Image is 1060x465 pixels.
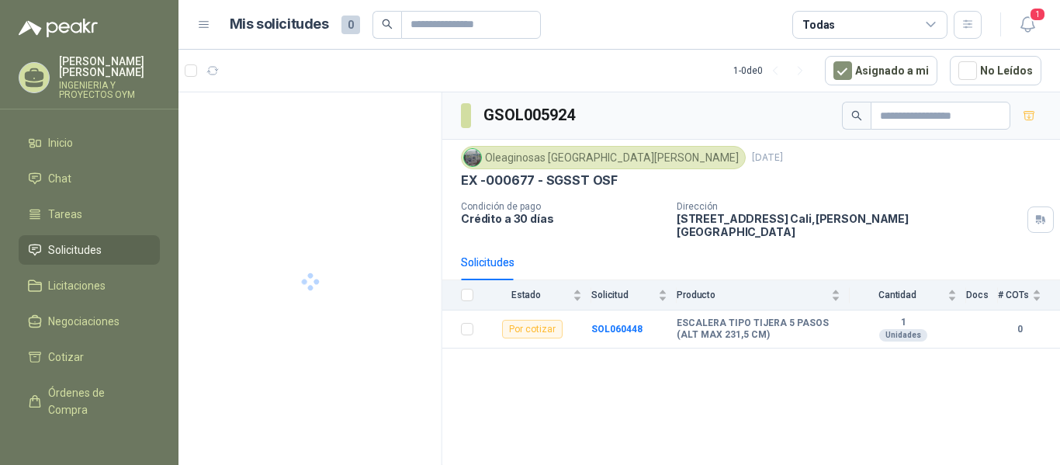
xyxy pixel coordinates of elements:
[19,271,160,300] a: Licitaciones
[19,307,160,336] a: Negociaciones
[19,164,160,193] a: Chat
[59,81,160,99] p: INGENIERIA Y PROYECTOS OYM
[850,290,944,300] span: Cantidad
[19,200,160,229] a: Tareas
[464,149,481,166] img: Company Logo
[461,146,746,169] div: Oleaginosas [GEOGRAPHIC_DATA][PERSON_NAME]
[461,201,664,212] p: Condición de pago
[850,317,957,329] b: 1
[48,313,120,330] span: Negociaciones
[950,56,1041,85] button: No Leídos
[591,324,643,335] a: SOL060448
[382,19,393,29] span: search
[483,280,591,311] th: Estado
[461,254,514,271] div: Solicitudes
[483,290,570,300] span: Estado
[461,172,618,189] p: EX -000677 - SGSST OSF
[48,349,84,366] span: Cotizar
[48,241,102,259] span: Solicitudes
[851,110,862,121] span: search
[48,384,145,418] span: Órdenes de Compra
[966,280,998,311] th: Docs
[850,280,966,311] th: Cantidad
[677,280,850,311] th: Producto
[19,342,160,372] a: Cotizar
[677,290,828,300] span: Producto
[48,206,82,223] span: Tareas
[48,277,106,294] span: Licitaciones
[48,170,71,187] span: Chat
[879,329,927,342] div: Unidades
[48,134,73,151] span: Inicio
[677,318,840,342] b: ESCALERA TIPO TIJERA 5 PASOS (ALT MAX 231,5 CM)
[483,103,577,127] h3: GSOL005924
[752,151,783,165] p: [DATE]
[825,56,937,85] button: Asignado a mi
[230,13,329,36] h1: Mis solicitudes
[591,290,655,300] span: Solicitud
[998,280,1060,311] th: # COTs
[461,212,664,225] p: Crédito a 30 días
[998,322,1041,337] b: 0
[341,16,360,34] span: 0
[19,378,160,425] a: Órdenes de Compra
[19,235,160,265] a: Solicitudes
[998,290,1029,300] span: # COTs
[591,280,677,311] th: Solicitud
[502,320,563,338] div: Por cotizar
[19,19,98,37] img: Logo peakr
[677,201,1021,212] p: Dirección
[802,16,835,33] div: Todas
[59,56,160,78] p: [PERSON_NAME] [PERSON_NAME]
[1029,7,1046,22] span: 1
[19,128,160,158] a: Inicio
[677,212,1021,238] p: [STREET_ADDRESS] Cali , [PERSON_NAME][GEOGRAPHIC_DATA]
[1013,11,1041,39] button: 1
[733,58,812,83] div: 1 - 0 de 0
